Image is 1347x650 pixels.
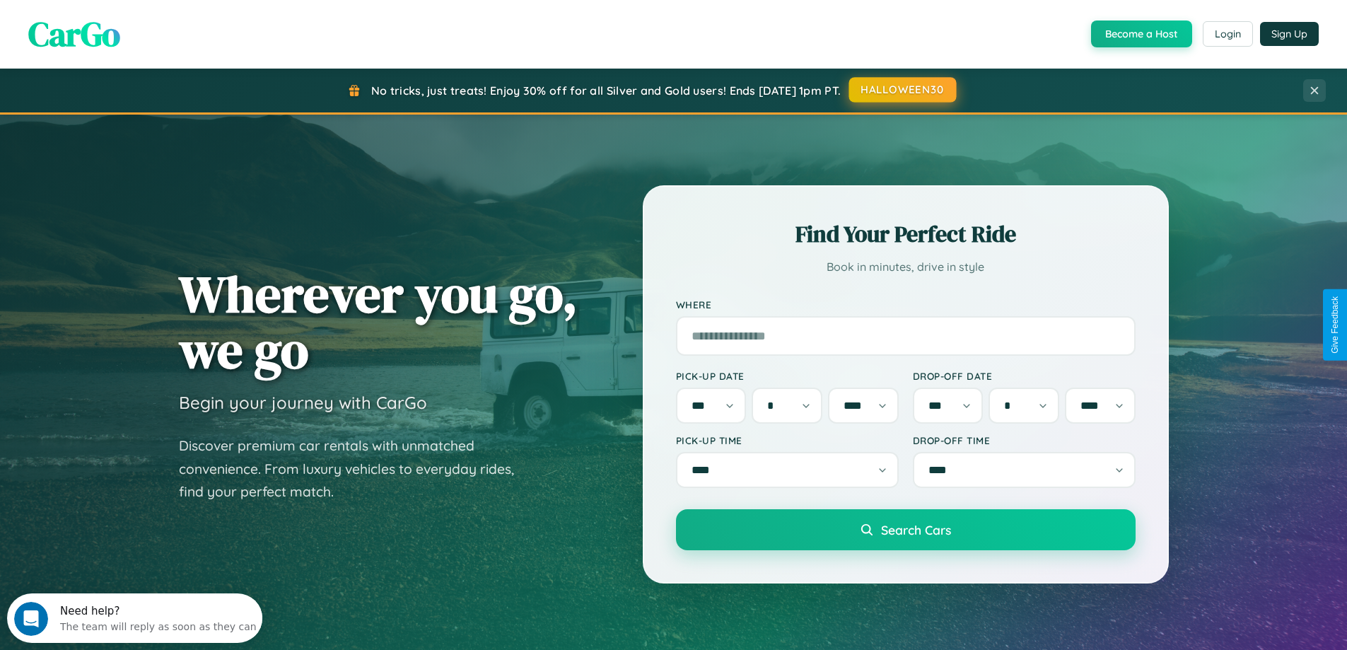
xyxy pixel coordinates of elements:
[913,434,1136,446] label: Drop-off Time
[371,83,841,98] span: No tricks, just treats! Enjoy 30% off for all Silver and Gold users! Ends [DATE] 1pm PT.
[7,593,262,643] iframe: Intercom live chat discovery launcher
[1330,296,1340,354] div: Give Feedback
[881,522,951,538] span: Search Cars
[1091,21,1192,47] button: Become a Host
[676,219,1136,250] h2: Find Your Perfect Ride
[53,23,250,38] div: The team will reply as soon as they can
[6,6,263,45] div: Open Intercom Messenger
[28,11,120,57] span: CarGo
[676,298,1136,311] label: Where
[14,602,48,636] iframe: Intercom live chat
[179,266,578,378] h1: Wherever you go, we go
[179,392,427,413] h3: Begin your journey with CarGo
[1260,22,1319,46] button: Sign Up
[676,434,899,446] label: Pick-up Time
[676,257,1136,277] p: Book in minutes, drive in style
[676,509,1136,550] button: Search Cars
[849,77,957,103] button: HALLOWEEN30
[53,12,250,23] div: Need help?
[676,370,899,382] label: Pick-up Date
[1203,21,1253,47] button: Login
[913,370,1136,382] label: Drop-off Date
[179,434,532,504] p: Discover premium car rentals with unmatched convenience. From luxury vehicles to everyday rides, ...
